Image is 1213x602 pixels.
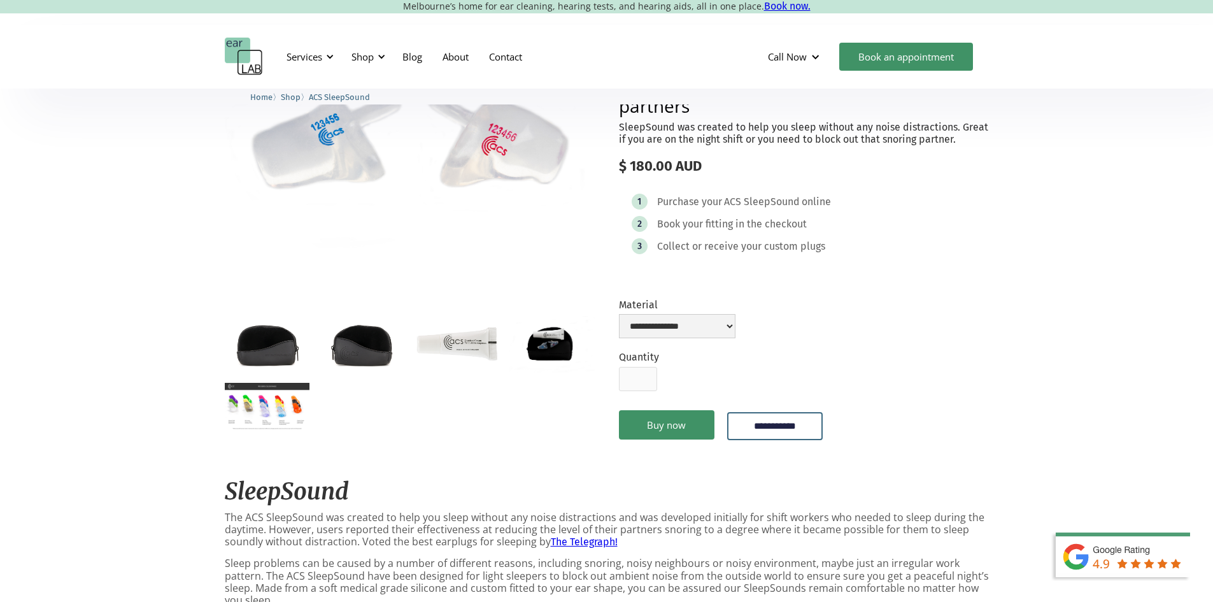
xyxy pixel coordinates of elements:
[225,512,989,548] p: The ACS SleepSound was created to help you sleep without any noise distractions and was developed...
[839,43,973,71] a: Book an appointment
[619,351,659,363] label: Quantity
[225,15,595,272] a: open lightbox
[802,196,831,208] div: online
[392,38,432,75] a: Blog
[768,50,807,63] div: Call Now
[309,90,370,103] a: ACS SleepSound
[225,383,309,431] a: open lightbox
[479,38,532,75] a: Contact
[619,121,989,145] p: SleepSound was created to help you sleep without any noise distractions. Great if you are on the ...
[225,15,595,272] img: ACS SleepSound
[281,90,301,103] a: Shop
[415,316,499,372] a: open lightbox
[287,50,322,63] div: Services
[309,92,370,102] span: ACS SleepSound
[432,38,479,75] a: About
[637,197,641,206] div: 1
[657,196,722,208] div: Purchase your
[225,477,349,506] em: SleepSound
[351,50,374,63] div: Shop
[637,219,642,229] div: 2
[619,79,989,115] h2: Ideal for a better sleep or those with snoring partners
[619,299,735,311] label: Material
[724,196,800,208] div: ACS SleepSound
[509,316,594,373] a: open lightbox
[758,38,833,76] div: Call Now
[225,316,309,372] a: open lightbox
[619,158,989,175] div: $ 180.00 AUD
[344,38,389,76] div: Shop
[250,90,281,104] li: 〉
[551,536,618,548] a: The Telegraph!
[281,90,309,104] li: 〉
[225,38,263,76] a: home
[320,316,404,372] a: open lightbox
[657,218,807,231] div: Book your fitting in the checkout
[657,240,825,253] div: Collect or receive your custom plugs
[250,92,273,102] span: Home
[619,410,714,440] a: Buy now
[279,38,337,76] div: Services
[250,90,273,103] a: Home
[281,92,301,102] span: Shop
[637,241,642,251] div: 3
